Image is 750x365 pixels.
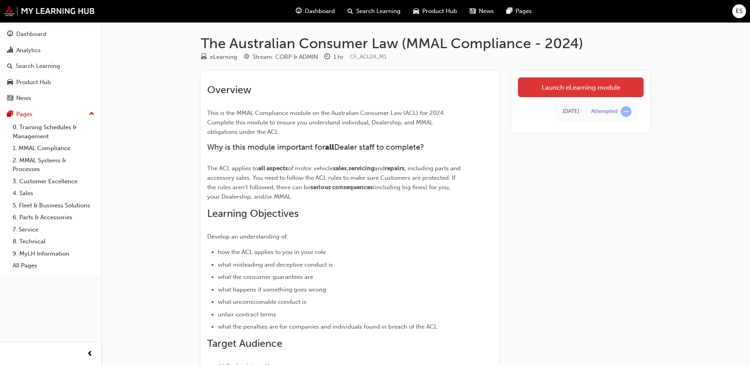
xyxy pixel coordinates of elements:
[3,25,98,107] button: DashboardAnalyticsSearch LearningProduct HubNews
[289,3,341,19] a: guage-iconDashboard
[207,165,462,191] span: , including parts and accessory sales. You need to follow the ACL rules to make sure Customers ar...
[253,53,318,62] div: Stream: CORP & ADMIN
[7,31,13,38] span: guage-icon
[7,47,13,54] span: chart-icon
[218,261,333,268] span: what misleading and deceptive conduct is
[207,233,288,240] span: Develop an understanding of:
[9,175,98,188] a: 3. Customer Excellence
[385,165,404,172] span: repairs
[201,35,650,52] h1: The Australian Consumer Law (MMAL Compliance - 2024)
[3,107,98,122] button: Pages
[422,7,457,16] span: Product Hub
[218,311,276,318] span: unfair contract terms
[218,248,326,256] span: how the ACL applies to you in your role
[334,143,424,152] span: Dealer staff to complete?
[3,75,98,90] a: Product Hub
[296,6,302,16] span: guage-icon
[9,235,98,248] a: 8. Technical
[3,43,98,58] a: Analytics
[479,7,494,16] span: News
[518,77,644,97] a: Launch eLearning module
[9,187,98,199] a: 4. Sales
[218,273,313,280] span: what the consumer guarantees are
[350,53,387,60] span: Learning resource code
[348,6,353,16] span: search-icon
[333,53,344,62] div: 1 hr
[356,7,401,16] span: Search Learning
[348,165,374,172] span: servicing
[288,165,333,172] span: of motor vehicle
[7,95,13,102] span: news-icon
[591,108,618,115] div: Attempted
[9,211,98,224] a: 6. Parts & Accessories
[16,94,31,103] div: News
[207,109,447,135] span: This is the MMAL Compliance module on the Australian Consumer Law (ACL) for 2024. Complete this m...
[9,248,98,260] a: 9. MyLH Information
[87,349,93,359] span: prev-icon
[210,53,237,62] div: eLearning
[500,3,538,19] a: pages-iconPages
[463,3,500,19] a: news-iconNews
[470,6,476,16] span: news-icon
[9,199,98,212] a: 5. Fleet & Business Solutions
[7,79,13,86] span: car-icon
[16,110,32,119] div: Pages
[310,184,373,191] span: serious consequences
[341,3,407,19] a: search-iconSearch Learning
[89,109,94,119] span: up-icon
[506,6,512,16] span: pages-icon
[7,63,13,70] span: search-icon
[621,106,631,117] span: learningRecordVerb_ATTEMPT-icon
[16,78,51,87] div: Product Hub
[207,143,325,152] span: Why is this module important for
[732,4,746,18] button: ES
[324,52,344,62] div: Duration
[16,46,41,55] div: Analytics
[258,165,288,172] span: all aspects
[4,6,95,16] img: mmal
[218,286,326,293] span: what happens if something goes wrong
[325,143,334,152] span: all
[9,154,98,175] a: 2. MMAL Systems & Processes
[16,30,46,39] div: Dashboard
[7,111,13,118] span: pages-icon
[9,121,98,142] a: 0. Training Schedules & Management
[16,62,60,71] div: Search Learning
[207,165,258,172] span: The ACL applies to
[9,260,98,272] a: All Pages
[563,107,579,116] div: Mon Sep 22 2025 08:29:24 GMT+1000 (Australian Eastern Standard Time)
[516,7,532,16] span: Pages
[413,6,419,16] span: car-icon
[9,142,98,154] a: 1. MMAL Compliance
[3,59,98,73] a: Search Learning
[207,84,251,96] span: Overview
[9,224,98,236] a: 7. Service
[244,54,249,61] span: target-icon
[207,207,298,220] span: Learning Objectives
[347,165,348,172] span: ,
[244,52,318,62] div: Stream
[201,52,237,62] div: Type
[207,337,282,350] span: Target Audience
[333,165,347,172] span: sales
[305,7,335,16] span: Dashboard
[3,27,98,41] a: Dashboard
[407,3,463,19] a: car-iconProduct Hub
[218,298,306,305] span: what unconscionable conduct is
[374,165,385,172] span: and
[324,54,330,61] span: clock-icon
[201,54,207,61] span: learningResourceType_ELEARNING-icon
[218,323,439,330] span: what the penalties are for companies and individuals found in breach of the ACL.
[3,91,98,105] a: News
[736,7,742,16] span: ES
